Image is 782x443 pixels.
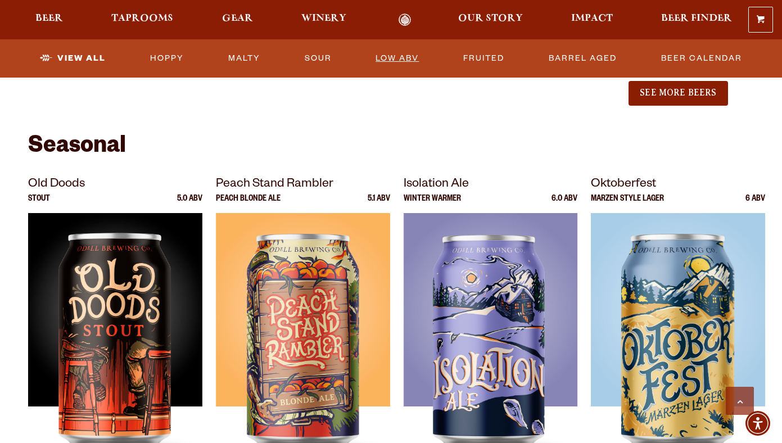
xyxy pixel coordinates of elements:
a: Odell Home [384,13,426,26]
p: Isolation Ale [404,175,578,195]
a: Gear [215,13,260,26]
p: 6.0 ABV [552,195,577,213]
a: Beer [28,13,70,26]
a: Taprooms [104,13,180,26]
a: Scroll to top [726,387,754,415]
span: Beer [35,14,63,23]
span: Winery [301,14,346,23]
p: Stout [28,195,50,213]
a: Fruited [459,46,509,71]
a: Malty [224,46,265,71]
span: Our Story [458,14,523,23]
span: Gear [222,14,253,23]
p: Oktoberfest [591,175,765,195]
a: Sour [300,46,336,71]
button: See More Beers [629,81,727,106]
a: Beer Finder [654,13,739,26]
p: Peach Blonde Ale [216,195,281,213]
span: Beer Finder [661,14,732,23]
h2: Seasonal [28,134,754,161]
p: Peach Stand Rambler [216,175,390,195]
a: View All [35,46,110,71]
span: Taprooms [111,14,173,23]
span: Impact [571,14,613,23]
p: 5.1 ABV [368,195,390,213]
p: Winter Warmer [404,195,461,213]
a: Barrel Aged [544,46,621,71]
p: Old Doods [28,175,202,195]
p: 6 ABV [745,195,765,213]
div: Accessibility Menu [745,411,770,436]
a: Low ABV [371,46,423,71]
p: 5.0 ABV [177,195,202,213]
a: Beer Calendar [657,46,747,71]
p: Marzen Style Lager [591,195,664,213]
a: Impact [564,13,620,26]
a: Our Story [451,13,530,26]
a: Hoppy [146,46,188,71]
a: Winery [294,13,354,26]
